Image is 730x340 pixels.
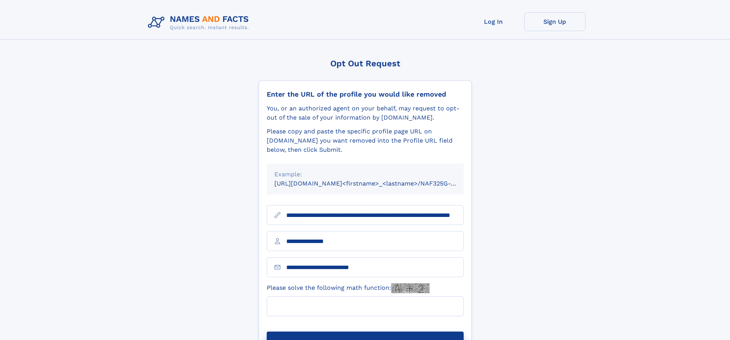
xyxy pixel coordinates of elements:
small: [URL][DOMAIN_NAME]<firstname>_<lastname>/NAF325G-xxxxxxxx [274,180,478,187]
div: You, or an authorized agent on your behalf, may request to opt-out of the sale of your informatio... [267,104,464,122]
div: Opt Out Request [259,59,472,68]
div: Example: [274,170,456,179]
a: Sign Up [524,12,586,31]
a: Log In [463,12,524,31]
img: Logo Names and Facts [145,12,255,33]
div: Please copy and paste the specific profile page URL on [DOMAIN_NAME] you want removed into the Pr... [267,127,464,154]
div: Enter the URL of the profile you would like removed [267,90,464,99]
label: Please solve the following math function: [267,283,430,293]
